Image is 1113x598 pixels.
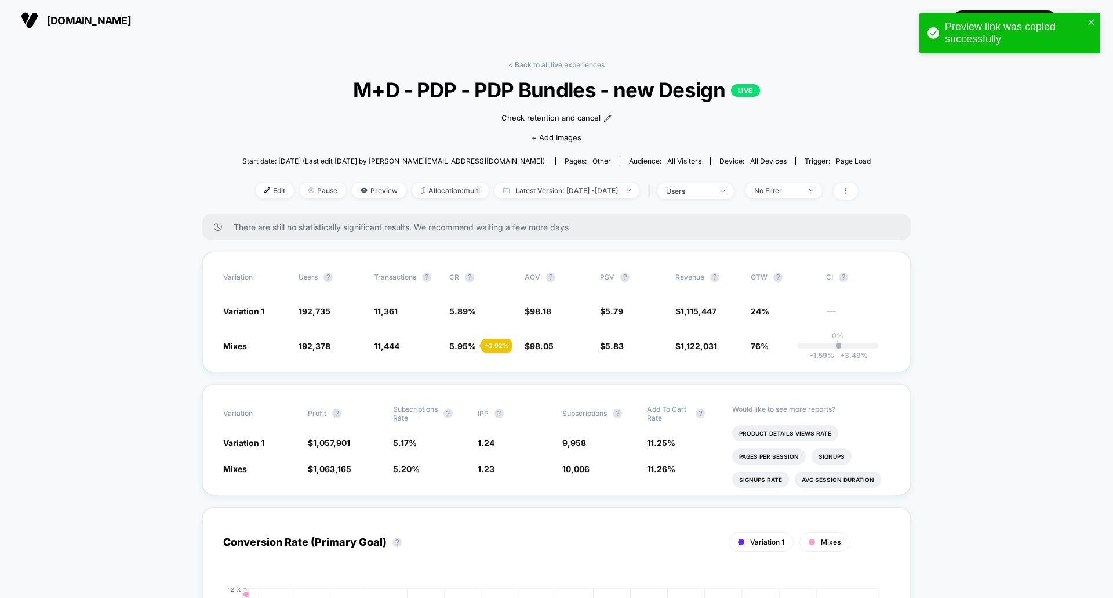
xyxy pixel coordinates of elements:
[795,472,881,488] li: Avg Session Duration
[645,183,657,200] span: |
[465,273,474,282] button: ?
[605,306,623,316] span: 5.79
[449,341,476,351] span: 5.95 %
[313,464,351,474] span: 1,063,165
[421,187,425,194] img: rebalance
[412,183,489,198] span: Allocation: multi
[675,341,717,351] span: $
[821,538,841,546] span: Mixes
[809,189,813,191] img: end
[308,409,326,418] span: Profit
[264,187,270,193] img: edit
[647,438,675,448] span: 11.25 %
[256,183,294,198] span: Edit
[392,538,402,547] button: ?
[805,157,871,165] div: Trigger:
[751,341,769,351] span: 76%
[1066,9,1096,32] button: NZ
[732,472,789,488] li: Signups Rate
[562,409,607,418] span: Subscriptions
[223,405,287,422] span: Variation
[530,306,551,316] span: 98.18
[299,273,318,281] span: users
[810,351,834,360] span: -1.59 %
[223,438,264,448] span: Variation 1
[21,12,38,29] img: Visually logo
[696,409,705,418] button: ?
[647,405,690,422] span: Add To Cart Rate
[47,15,131,27] span: [DOMAIN_NAME]
[600,341,624,351] span: $
[620,273,630,282] button: ?
[313,438,350,448] span: 1,057,901
[525,306,551,316] span: $
[731,84,760,97] p: LIVE
[773,273,783,282] button: ?
[525,341,554,351] span: $
[750,538,784,546] span: Variation 1
[721,190,725,192] img: end
[592,157,611,165] span: other
[478,438,494,448] span: 1.24
[1087,17,1096,28] button: close
[223,306,264,316] span: Variation 1
[532,133,581,142] span: + Add Images
[675,273,704,281] span: Revenue
[393,438,417,448] span: 5.17 %
[826,308,890,317] span: ---
[681,306,716,316] span: 1,115,447
[675,306,716,316] span: $
[945,21,1084,45] div: Preview link was copied successfully
[308,464,351,474] span: $
[525,273,540,281] span: AOV
[223,341,247,351] span: Mixes
[600,306,623,316] span: $
[546,273,555,282] button: ?
[374,306,398,316] span: 11,361
[1070,9,1092,32] div: NZ
[478,464,494,474] span: 1.23
[501,113,601,124] span: Check retention and cancel
[494,409,504,418] button: ?
[613,409,622,418] button: ?
[308,438,350,448] span: $
[478,409,489,418] span: IPP
[223,273,287,282] span: Variation
[647,464,675,474] span: 11.26 %
[562,438,586,448] span: 9,958
[732,405,890,414] p: Would like to see more reports?
[422,273,431,282] button: ?
[826,273,890,282] span: CI
[600,273,614,281] span: PSV
[481,339,512,353] div: + 0.92 %
[627,189,631,191] img: end
[223,464,247,474] span: Mixes
[300,183,346,198] span: Pause
[710,273,719,282] button: ?
[393,464,420,474] span: 5.20 %
[494,183,639,198] span: Latest Version: [DATE] - [DATE]
[839,273,848,282] button: ?
[374,273,416,281] span: Transactions
[393,405,438,422] span: Subscriptions Rate
[332,409,341,418] button: ?
[751,273,814,282] span: OTW
[503,187,510,193] img: calendar
[681,341,717,351] span: 1,122,031
[667,157,701,165] span: All Visitors
[508,60,605,69] a: < Back to all live experiences
[530,341,554,351] span: 98.05
[840,351,845,360] span: +
[242,157,545,165] span: Start date: [DATE] (Last edit [DATE] by [PERSON_NAME][EMAIL_ADDRESS][DOMAIN_NAME])
[812,448,852,465] li: Signups
[374,341,399,351] span: 11,444
[565,157,611,165] div: Pages:
[443,409,453,418] button: ?
[449,273,459,281] span: CR
[750,157,787,165] span: all devices
[832,331,843,340] p: 0%
[836,157,871,165] span: Page Load
[299,306,330,316] span: 192,735
[732,448,806,465] li: Pages Per Session
[666,187,712,195] div: users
